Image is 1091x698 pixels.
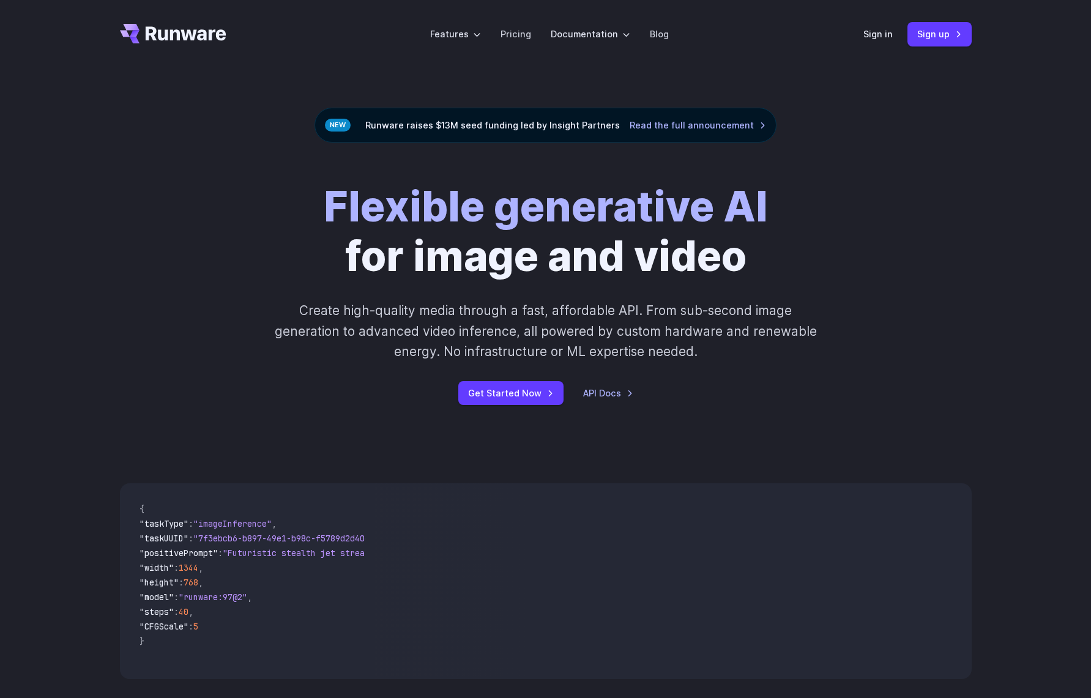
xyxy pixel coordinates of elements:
[188,533,193,544] span: :
[140,562,174,573] span: "width"
[630,118,766,132] a: Read the full announcement
[174,606,179,617] span: :
[198,577,203,588] span: ,
[315,108,776,143] div: Runware raises $13M seed funding led by Insight Partners
[430,27,481,41] label: Features
[179,577,184,588] span: :
[863,27,893,41] a: Sign in
[179,562,198,573] span: 1344
[247,592,252,603] span: ,
[184,577,198,588] span: 768
[193,518,272,529] span: "imageInference"
[140,548,218,559] span: "positivePrompt"
[324,181,768,231] strong: Flexible generative AI
[198,562,203,573] span: ,
[188,518,193,529] span: :
[501,27,531,41] a: Pricing
[140,621,188,632] span: "CFGScale"
[193,621,198,632] span: 5
[273,300,818,362] p: Create high-quality media through a fast, affordable API. From sub-second image generation to adv...
[174,562,179,573] span: :
[174,592,179,603] span: :
[140,533,188,544] span: "taskUUID"
[188,621,193,632] span: :
[650,27,669,41] a: Blog
[179,606,188,617] span: 40
[140,636,144,647] span: }
[140,518,188,529] span: "taskType"
[223,548,668,559] span: "Futuristic stealth jet streaking through a neon-lit cityscape with glowing purple exhaust"
[120,24,226,43] a: Go to /
[140,592,174,603] span: "model"
[458,381,564,405] a: Get Started Now
[583,386,633,400] a: API Docs
[140,606,174,617] span: "steps"
[140,577,179,588] span: "height"
[324,182,768,281] h1: for image and video
[188,606,193,617] span: ,
[140,503,144,514] span: {
[272,518,277,529] span: ,
[193,533,379,544] span: "7f3ebcb6-b897-49e1-b98c-f5789d2d40d7"
[907,22,972,46] a: Sign up
[218,548,223,559] span: :
[551,27,630,41] label: Documentation
[179,592,247,603] span: "runware:97@2"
